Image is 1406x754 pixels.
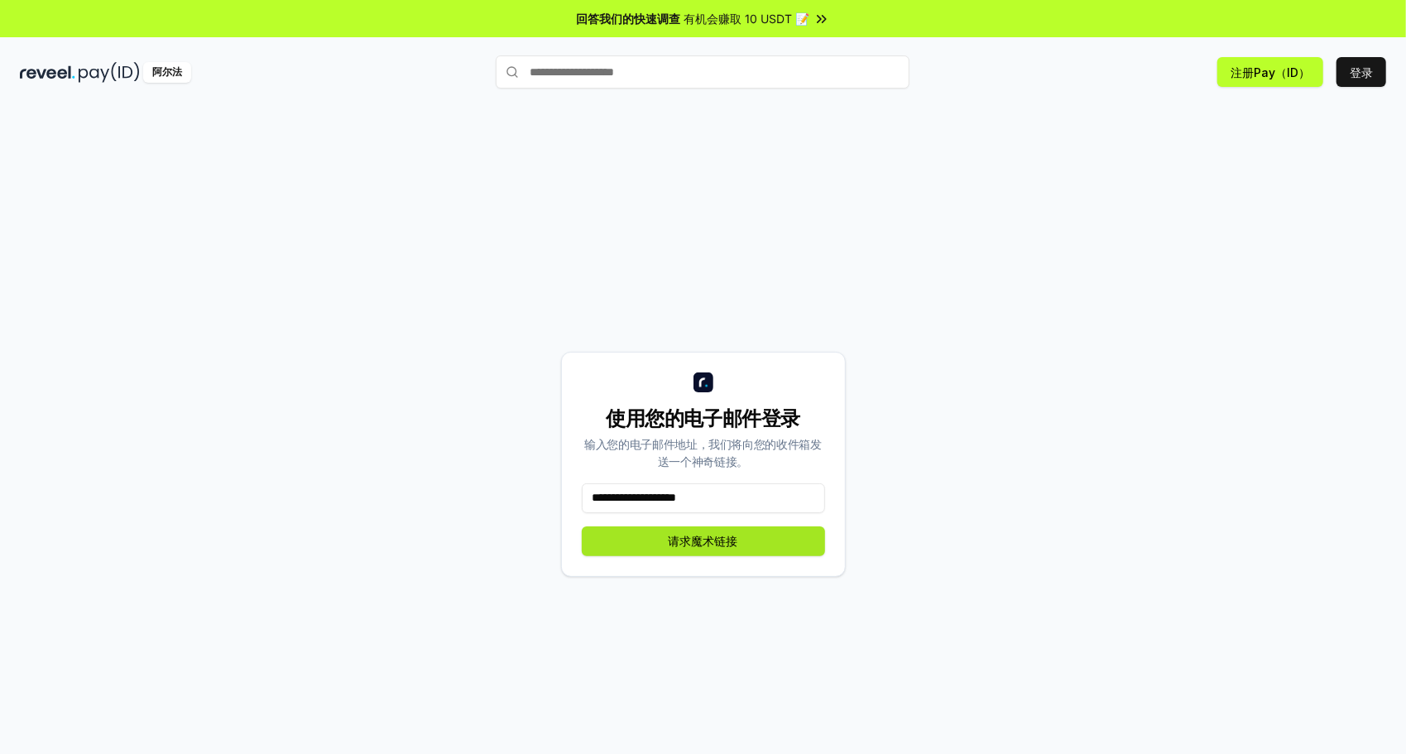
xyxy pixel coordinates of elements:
[1217,57,1323,87] button: 注册Pay（ID）
[582,406,825,432] div: 使用您的电子邮件登录
[143,62,191,83] div: 阿尔法
[577,10,681,27] span: 回答我们的快速调查
[684,10,810,27] span: 有机会赚取 10 USDT 📝
[693,372,713,392] img: logo_small
[582,526,825,556] button: 请求魔术链接
[1336,57,1386,87] button: 登录
[582,435,825,470] div: 输入您的电子邮件地址，我们将向您的收件箱发送一个神奇链接。
[20,62,75,83] img: reveel_dark
[79,62,140,83] img: pay_id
